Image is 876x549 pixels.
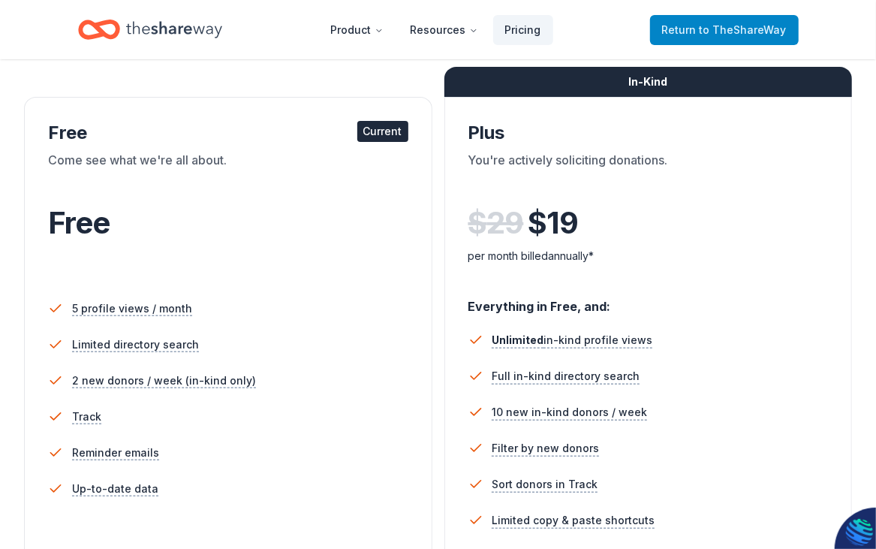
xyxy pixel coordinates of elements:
[492,333,544,346] span: Unlimited
[48,121,408,145] div: Free
[72,372,256,390] span: 2 new donors / week (in-kind only)
[662,21,787,39] span: Return
[72,444,159,462] span: Reminder emails
[528,202,579,244] span: $ 19
[650,15,799,45] a: Returnto TheShareWay
[492,511,655,529] span: Limited copy & paste shortcuts
[319,15,396,45] button: Product
[48,204,110,241] span: Free
[357,121,408,142] div: Current
[492,333,653,346] span: in-kind profile views
[492,475,598,493] span: Sort donors in Track
[72,408,101,426] span: Track
[319,12,553,47] nav: Main
[78,12,222,47] a: Home
[468,151,829,193] div: You're actively soliciting donations.
[492,403,648,421] span: 10 new in-kind donors / week
[399,15,490,45] button: Resources
[72,300,192,318] span: 5 profile views / month
[468,121,829,145] div: Plus
[493,15,553,45] a: Pricing
[492,439,600,457] span: Filter by new donors
[72,480,158,498] span: Up-to-date data
[492,367,640,385] span: Full in-kind directory search
[72,336,199,354] span: Limited directory search
[468,285,829,316] div: Everything in Free, and:
[468,247,829,265] div: per month billed annually*
[444,67,853,97] div: In-Kind
[700,23,787,36] span: to TheShareWay
[48,151,408,193] div: Come see what we're all about.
